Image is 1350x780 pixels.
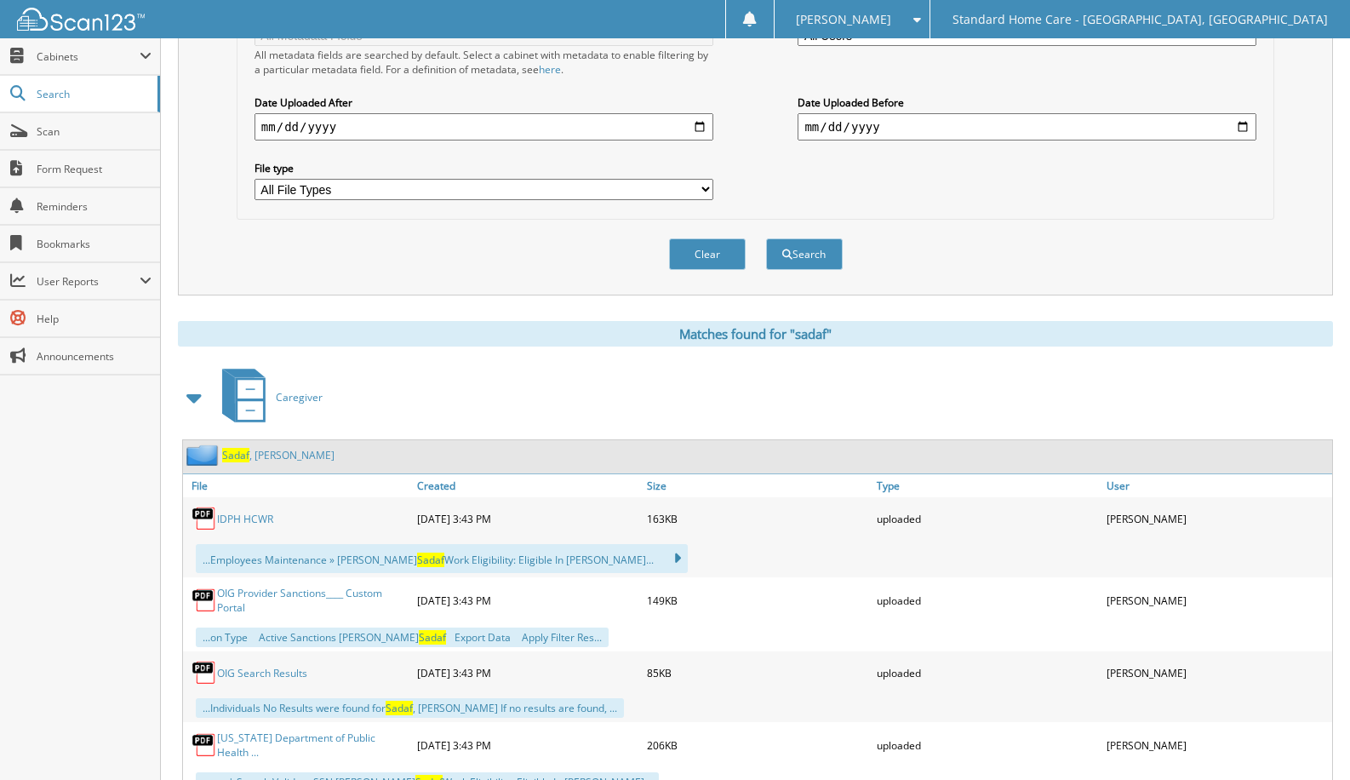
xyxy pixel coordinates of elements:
[669,238,746,270] button: Clear
[255,161,713,175] label: File type
[798,95,1256,110] label: Date Uploaded Before
[952,14,1328,25] span: Standard Home Care - [GEOGRAPHIC_DATA], [GEOGRAPHIC_DATA]
[37,349,152,364] span: Announcements
[196,544,688,573] div: ...Employees Maintenance » [PERSON_NAME] Work Eligibility: Eligible In [PERSON_NAME]...
[386,701,413,715] span: Sadaf
[37,87,149,101] span: Search
[217,586,409,615] a: OIG Provider Sanctions____ Custom Portal
[1102,502,1332,536] div: [PERSON_NAME]
[413,502,643,536] div: [DATE] 3:43 PM
[37,312,152,326] span: Help
[192,660,217,685] img: PDF.png
[255,113,713,141] input: start
[413,656,643,690] div: [DATE] 3:43 PM
[413,582,643,619] div: [DATE] 3:43 PM
[37,199,152,214] span: Reminders
[419,630,446,645] span: Sadaf
[276,390,323,404] span: Caregiver
[255,95,713,110] label: Date Uploaded After
[1265,698,1350,780] iframe: Chat Widget
[192,732,217,758] img: PDF.png
[643,582,872,619] div: 149KB
[872,502,1102,536] div: uploaded
[798,113,1256,141] input: end
[196,628,609,647] div: ...on Type  Active Sanctions [PERSON_NAME]  Export Data  Apply Filter Res...
[766,238,843,270] button: Search
[1102,726,1332,764] div: [PERSON_NAME]
[212,364,323,431] a: Caregiver
[37,49,140,64] span: Cabinets
[222,448,249,462] span: Sadaf
[217,666,307,680] a: OIG Search Results
[37,162,152,176] span: Form Request
[196,698,624,718] div: ...Individuals No Results were found for , [PERSON_NAME] If no results are found, ...
[1102,474,1332,497] a: User
[178,321,1333,347] div: Matches found for "sadaf"
[872,474,1102,497] a: Type
[192,506,217,531] img: PDF.png
[417,553,444,567] span: Sadaf
[643,474,872,497] a: Size
[17,8,145,31] img: scan123-logo-white.svg
[37,124,152,139] span: Scan
[643,726,872,764] div: 206KB
[186,444,222,466] img: folder2.png
[872,726,1102,764] div: uploaded
[796,14,891,25] span: [PERSON_NAME]
[222,448,335,462] a: Sadaf, [PERSON_NAME]
[37,274,140,289] span: User Reports
[192,588,217,613] img: PDF.png
[872,582,1102,619] div: uploaded
[643,656,872,690] div: 85KB
[643,502,872,536] div: 163KB
[183,474,413,497] a: File
[539,62,561,77] a: here
[255,48,713,77] div: All metadata fields are searched by default. Select a cabinet with metadata to enable filtering b...
[413,726,643,764] div: [DATE] 3:43 PM
[413,474,643,497] a: Created
[1102,656,1332,690] div: [PERSON_NAME]
[217,512,273,526] a: IDPH HCWR
[872,656,1102,690] div: uploaded
[217,731,409,760] a: [US_STATE] Department of Public Health ...
[37,237,152,251] span: Bookmarks
[1102,582,1332,619] div: [PERSON_NAME]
